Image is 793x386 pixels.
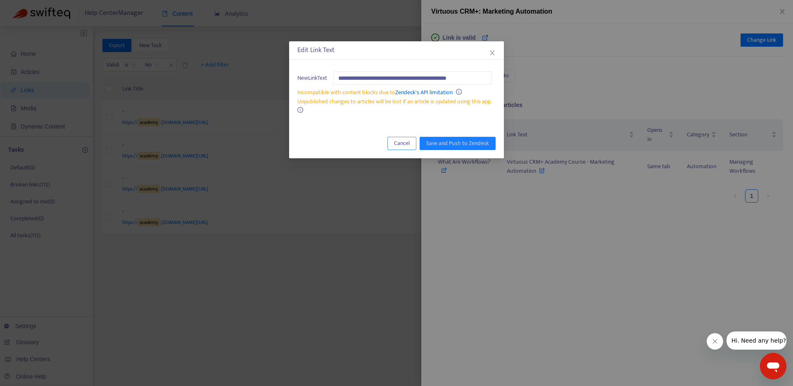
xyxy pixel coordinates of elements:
span: info-circle [297,107,303,113]
span: Incompatible with content blocks due to [297,88,453,97]
span: info-circle [456,89,462,95]
iframe: Close message [707,333,723,350]
button: Cancel [387,137,416,150]
span: close [489,50,496,56]
span: Unpublished changes to articles will be lost if an article is updated using this app. [297,97,492,106]
div: Edit Link Text [297,45,496,55]
button: Close [488,48,497,57]
a: Zendesk's API limitation [395,88,453,97]
button: Save and Push to Zendesk [420,137,496,150]
span: Cancel [394,139,410,148]
iframe: Message from company [727,331,786,350]
iframe: Button to launch messaging window [760,353,786,379]
span: New Link Text [297,74,327,83]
